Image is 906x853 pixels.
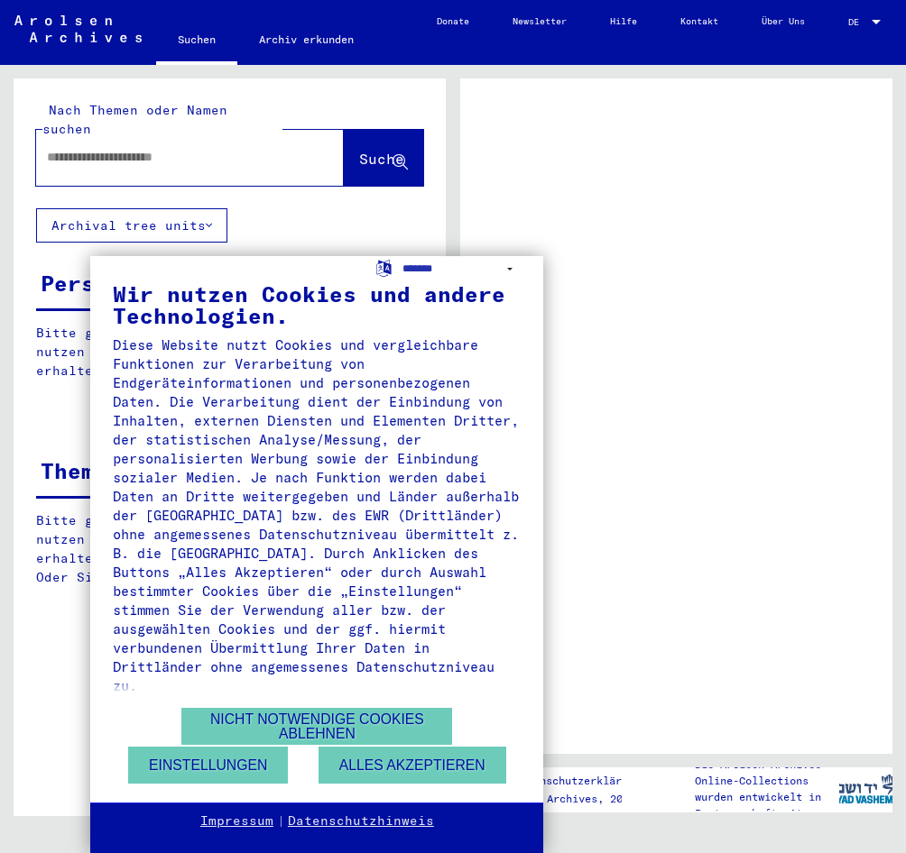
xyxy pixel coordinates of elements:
div: Diese Website nutzt Cookies und vergleichbare Funktionen zur Verarbeitung von Endgeräteinformatio... [113,335,521,695]
div: Wir nutzen Cookies und andere Technologien. [113,283,521,326]
label: Sprache auswählen [374,258,393,275]
select: Sprache auswählen [402,256,521,282]
button: Nicht notwendige Cookies ablehnen [181,708,452,745]
button: Einstellungen [128,747,288,784]
a: Impressum [200,812,273,830]
button: Alles akzeptieren [319,747,506,784]
a: Datenschutzhinweis [288,812,434,830]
